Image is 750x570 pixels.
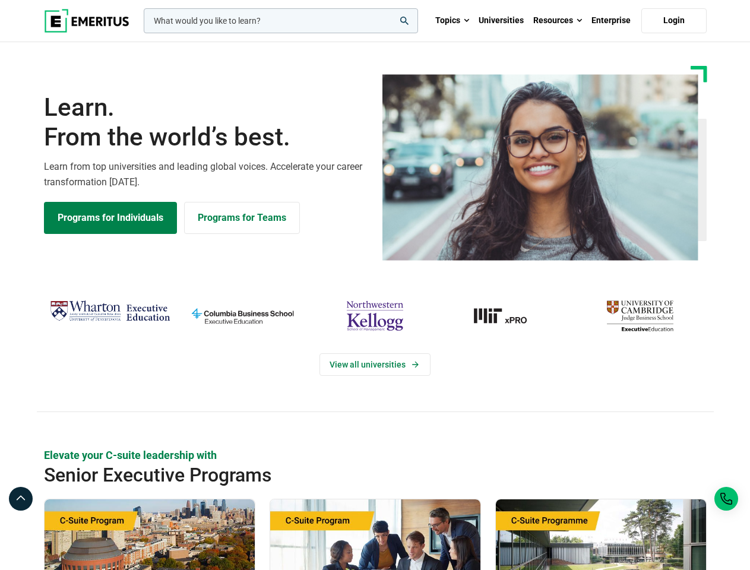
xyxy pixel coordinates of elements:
p: Learn from top universities and leading global voices. Accelerate your career transformation [DATE]. [44,159,368,189]
img: Learn from the world's best [382,74,698,261]
p: Elevate your C-suite leadership with [44,448,707,463]
a: View Universities [319,353,431,376]
h2: Senior Executive Programs [44,463,640,487]
span: From the world’s best. [44,122,368,152]
img: Wharton Executive Education [50,296,170,326]
img: columbia-business-school [182,296,303,335]
img: MIT xPRO [447,296,568,335]
a: MIT-xPRO [447,296,568,335]
a: Explore for Business [184,202,300,234]
img: cambridge-judge-business-school [580,296,700,335]
img: northwestern-kellogg [315,296,435,335]
a: Explore Programs [44,202,177,234]
a: Login [641,8,707,33]
h1: Learn. [44,93,368,153]
input: woocommerce-product-search-field-0 [144,8,418,33]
